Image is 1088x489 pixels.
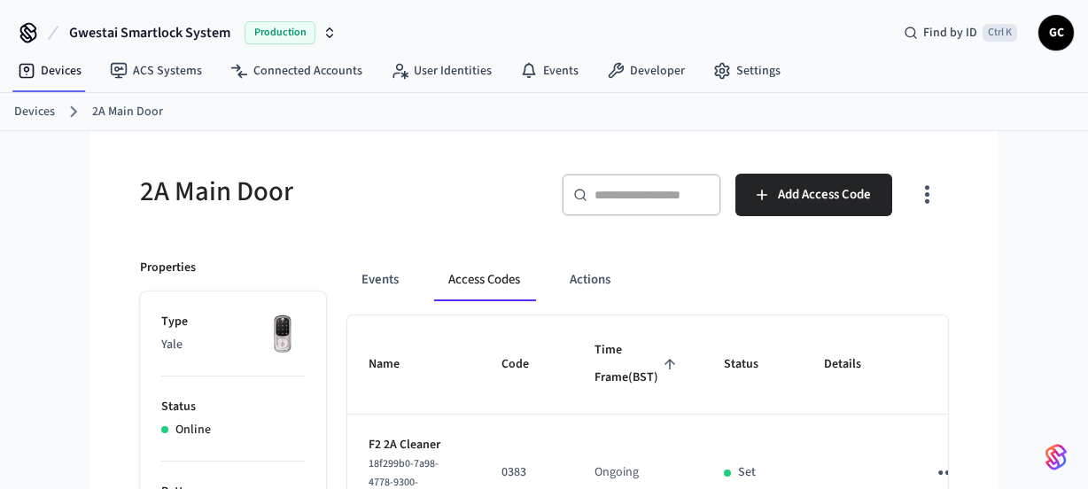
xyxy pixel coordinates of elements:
[595,337,681,392] span: Time Frame(BST)
[369,351,423,378] span: Name
[369,436,459,454] p: F2 2A Cleaner
[245,21,315,44] span: Production
[923,24,977,42] span: Find by ID
[96,55,216,87] a: ACS Systems
[556,259,625,301] button: Actions
[1040,17,1072,49] span: GC
[738,463,756,482] p: Set
[890,17,1031,49] div: Find by IDCtrl K
[735,174,892,216] button: Add Access Code
[14,103,55,121] a: Devices
[501,351,552,378] span: Code
[140,174,533,210] h5: 2A Main Door
[4,55,96,87] a: Devices
[260,313,305,357] img: Yale Assure Touchscreen Wifi Smart Lock, Satin Nickel, Front
[501,463,552,482] p: 0383
[161,398,305,416] p: Status
[216,55,377,87] a: Connected Accounts
[92,103,163,121] a: 2A Main Door
[824,351,884,378] span: Details
[175,421,211,439] p: Online
[983,24,1017,42] span: Ctrl K
[1038,15,1074,50] button: GC
[778,183,871,206] span: Add Access Code
[699,55,795,87] a: Settings
[434,259,534,301] button: Access Codes
[377,55,506,87] a: User Identities
[69,22,230,43] span: Gwestai Smartlock System
[161,313,305,331] p: Type
[347,259,948,301] div: ant example
[593,55,699,87] a: Developer
[140,259,196,277] p: Properties
[347,259,413,301] button: Events
[724,351,781,378] span: Status
[1045,443,1067,471] img: SeamLogoGradient.69752ec5.svg
[506,55,593,87] a: Events
[161,336,305,354] p: Yale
